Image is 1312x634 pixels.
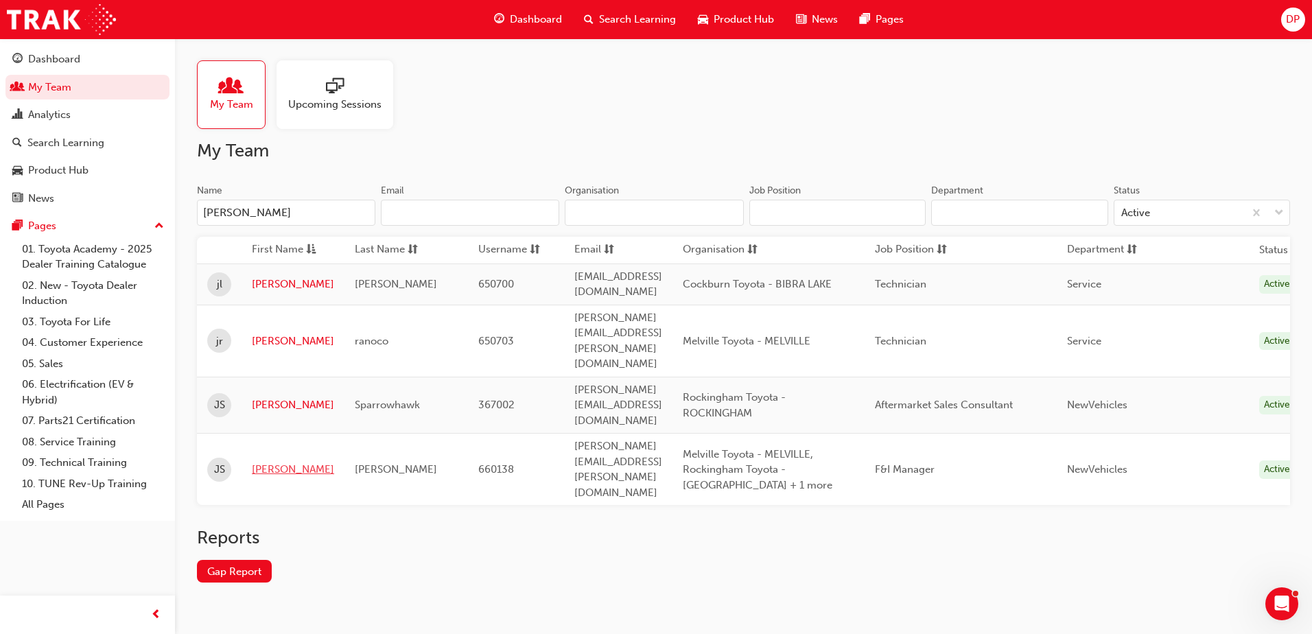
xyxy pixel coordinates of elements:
[16,432,169,453] a: 08. Service Training
[381,200,559,226] input: Email
[5,213,169,239] button: Pages
[483,5,573,34] a: guage-iconDashboard
[875,463,935,475] span: F&I Manager
[714,12,774,27] span: Product Hub
[288,97,382,113] span: Upcoming Sessions
[408,242,418,259] span: sorting-icon
[565,200,743,226] input: Organisation
[5,158,169,183] a: Product Hub
[1259,332,1295,351] div: Active
[687,5,785,34] a: car-iconProduct Hub
[16,275,169,312] a: 02. New - Toyota Dealer Induction
[5,186,169,211] a: News
[749,184,801,198] div: Job Position
[197,560,272,583] a: Gap Report
[747,242,758,259] span: sorting-icon
[875,399,1013,411] span: Aftermarket Sales Consultant
[785,5,849,34] a: news-iconNews
[1265,587,1298,620] iframe: Intercom live chat
[277,60,404,129] a: Upcoming Sessions
[937,242,947,259] span: sorting-icon
[252,277,334,292] a: [PERSON_NAME]
[574,312,662,371] span: [PERSON_NAME][EMAIL_ADDRESS][PERSON_NAME][DOMAIN_NAME]
[875,242,934,259] span: Job Position
[7,4,116,35] img: Trak
[875,242,950,259] button: Job Positionsorting-icon
[796,11,806,28] span: news-icon
[599,12,676,27] span: Search Learning
[1259,242,1288,258] th: Status
[16,410,169,432] a: 07. Parts21 Certification
[16,473,169,495] a: 10. TUNE Rev-Up Training
[381,184,404,198] div: Email
[28,218,56,234] div: Pages
[1067,278,1101,290] span: Service
[1067,242,1143,259] button: Departmentsorting-icon
[683,278,832,290] span: Cockburn Toyota - BIBRA LAKE
[16,312,169,333] a: 03. Toyota For Life
[306,242,316,259] span: asc-icon
[326,78,344,97] span: sessionType_ONLINE_URL-icon
[604,242,614,259] span: sorting-icon
[494,11,504,28] span: guage-icon
[683,335,810,347] span: Melville Toyota - MELVILLE
[574,242,601,259] span: Email
[16,374,169,410] a: 06. Electrification (EV & Hybrid)
[749,200,926,226] input: Job Position
[216,333,223,349] span: jr
[1259,396,1295,414] div: Active
[16,332,169,353] a: 04. Customer Experience
[252,333,334,349] a: [PERSON_NAME]
[12,109,23,121] span: chart-icon
[698,11,708,28] span: car-icon
[12,54,23,66] span: guage-icon
[12,220,23,233] span: pages-icon
[574,242,650,259] button: Emailsorting-icon
[28,51,80,67] div: Dashboard
[355,399,420,411] span: Sparrowhawk
[197,527,1290,549] h2: Reports
[154,218,164,235] span: up-icon
[574,440,662,499] span: [PERSON_NAME][EMAIL_ADDRESS][PERSON_NAME][DOMAIN_NAME]
[355,242,405,259] span: Last Name
[478,242,527,259] span: Username
[214,397,225,413] span: JS
[355,242,430,259] button: Last Namesorting-icon
[1259,460,1295,479] div: Active
[197,184,222,198] div: Name
[1067,399,1127,411] span: NewVehicles
[584,11,594,28] span: search-icon
[12,137,22,150] span: search-icon
[478,335,514,347] span: 650703
[1067,242,1124,259] span: Department
[217,277,222,292] span: jl
[252,397,334,413] a: [PERSON_NAME]
[5,44,169,213] button: DashboardMy TeamAnalyticsSearch LearningProduct HubNews
[683,242,758,259] button: Organisationsorting-icon
[875,278,926,290] span: Technician
[222,78,240,97] span: people-icon
[683,391,786,419] span: Rockingham Toyota - ROCKINGHAM
[875,335,926,347] span: Technician
[574,384,662,427] span: [PERSON_NAME][EMAIL_ADDRESS][DOMAIN_NAME]
[16,494,169,515] a: All Pages
[565,184,619,198] div: Organisation
[931,184,983,198] div: Department
[1114,184,1140,198] div: Status
[683,242,745,259] span: Organisation
[1281,8,1305,32] button: DP
[252,462,334,478] a: [PERSON_NAME]
[1121,205,1150,221] div: Active
[478,278,514,290] span: 650700
[197,60,277,129] a: My Team
[252,242,327,259] button: First Nameasc-icon
[27,135,104,151] div: Search Learning
[478,242,554,259] button: Usernamesorting-icon
[478,463,514,475] span: 660138
[931,200,1108,226] input: Department
[683,448,832,491] span: Melville Toyota - MELVILLE, Rockingham Toyota - [GEOGRAPHIC_DATA] + 1 more
[1259,275,1295,294] div: Active
[812,12,838,27] span: News
[5,102,169,128] a: Analytics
